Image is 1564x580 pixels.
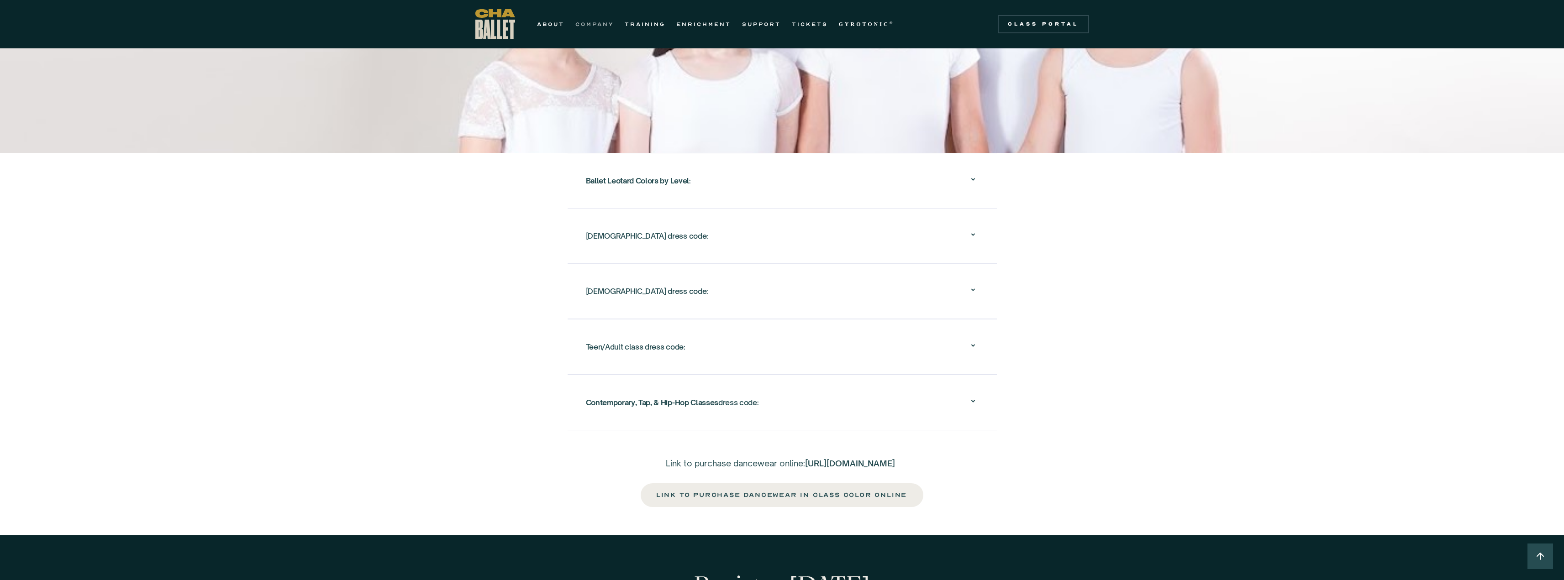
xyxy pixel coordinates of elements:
strong: Contemporary, Tap, & Hip-Hop Classes [586,398,718,407]
a: home [475,9,515,39]
a: link to purchase dancewear in class color online [640,482,925,508]
div: [DEMOGRAPHIC_DATA] dress code: [586,228,708,244]
div: Class Portal [1003,21,1084,28]
sup: ® [890,21,895,25]
div: Teen/Adult class dress code: [586,339,685,355]
div: [DEMOGRAPHIC_DATA] dress code: [586,221,979,251]
a: COMPANY [575,19,614,30]
a: ENRICHMENT [676,19,731,30]
div: [DEMOGRAPHIC_DATA] dress code: [586,283,708,299]
p: Link to purchase dancewear online: [640,458,925,469]
a: SUPPORT [742,19,781,30]
a: [URL][DOMAIN_NAME] [805,458,895,468]
a: ABOUT [537,19,564,30]
a: TICKETS [792,19,828,30]
div: dress code: [586,394,759,411]
a: Class Portal [998,15,1089,33]
div: Ballet Leotard Colors by Level: [586,166,979,195]
div: Teen/Adult class dress code: [586,332,979,361]
strong: Ballet Leotard Colors by Level [586,176,689,185]
div: [DEMOGRAPHIC_DATA] dress code: [586,277,979,306]
strong: GYROTONIC [839,21,890,27]
div: Contemporary, Tap, & Hip-Hop Classesdress code: [586,388,979,417]
div: : [586,172,691,189]
a: TRAINING [625,19,665,30]
div: link to purchase dancewear in class color online [657,490,907,501]
a: GYROTONIC® [839,19,895,30]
